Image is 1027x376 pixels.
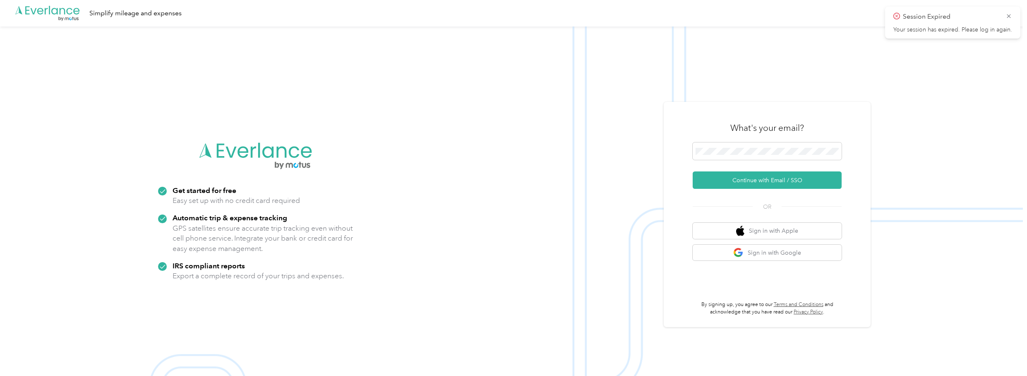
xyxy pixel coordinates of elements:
[733,248,744,258] img: google logo
[753,202,782,211] span: OR
[693,223,842,239] button: apple logoSign in with Apple
[903,12,1000,22] p: Session Expired
[794,309,823,315] a: Privacy Policy
[173,223,353,254] p: GPS satellites ensure accurate trip tracking even without cell phone service. Integrate your bank...
[89,8,182,19] div: Simplify mileage and expenses
[693,171,842,189] button: Continue with Email / SSO
[173,186,236,195] strong: Get started for free
[173,271,344,281] p: Export a complete record of your trips and expenses.
[893,26,1012,34] p: Your session has expired. Please log in again.
[693,301,842,316] p: By signing up, you agree to our and acknowledge that you have read our .
[774,301,823,308] a: Terms and Conditions
[173,195,300,206] p: Easy set up with no credit card required
[173,261,245,270] strong: IRS compliant reports
[693,245,842,261] button: google logoSign in with Google
[736,226,744,236] img: apple logo
[173,213,287,222] strong: Automatic trip & expense tracking
[730,122,804,134] h3: What's your email?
